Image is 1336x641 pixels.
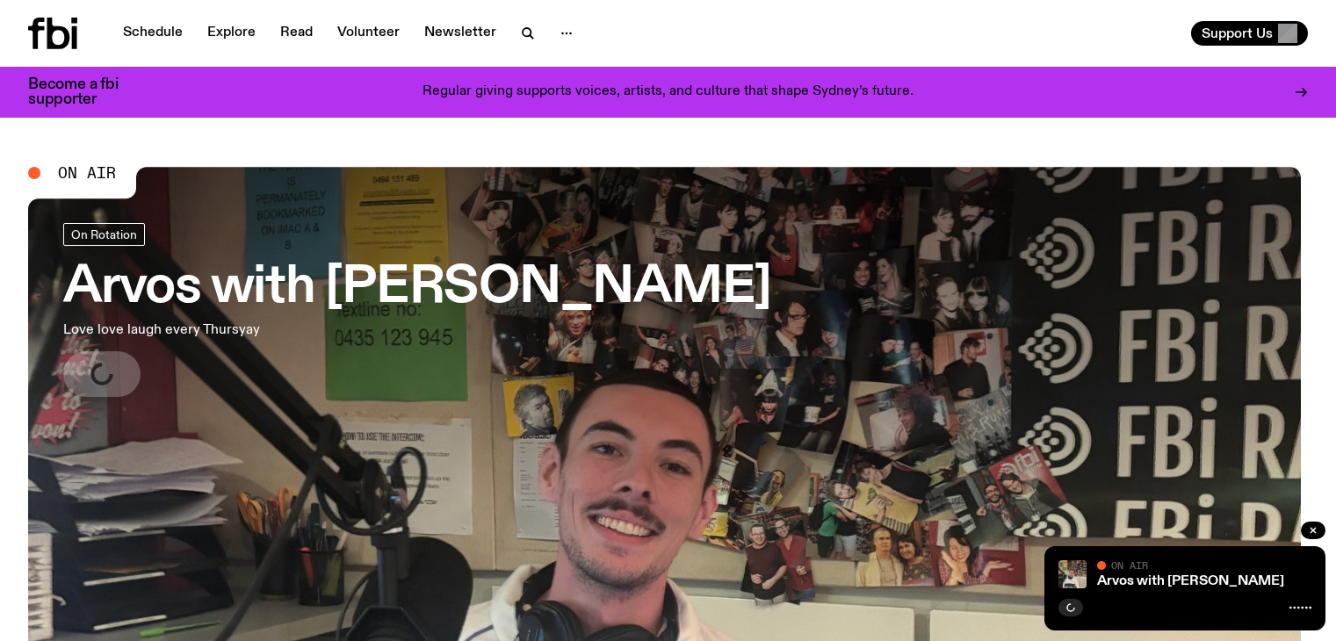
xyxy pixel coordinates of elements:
a: Arvos with [PERSON_NAME] [1097,574,1284,588]
p: Love love laugh every Thursyay [63,320,513,341]
h3: Become a fbi supporter [28,77,141,107]
span: On Air [58,165,116,181]
a: Newsletter [414,21,507,46]
a: Volunteer [327,21,410,46]
a: On Rotation [63,223,145,246]
a: Arvos with [PERSON_NAME]Love love laugh every Thursyay [63,223,771,397]
button: Support Us [1191,21,1308,46]
span: On Air [1111,559,1148,571]
p: Regular giving supports voices, artists, and culture that shape Sydney’s future. [422,84,914,100]
span: Support Us [1202,25,1273,41]
a: Read [270,21,323,46]
span: On Rotation [71,227,137,241]
a: Schedule [112,21,193,46]
a: Explore [197,21,266,46]
h3: Arvos with [PERSON_NAME] [63,263,771,313]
